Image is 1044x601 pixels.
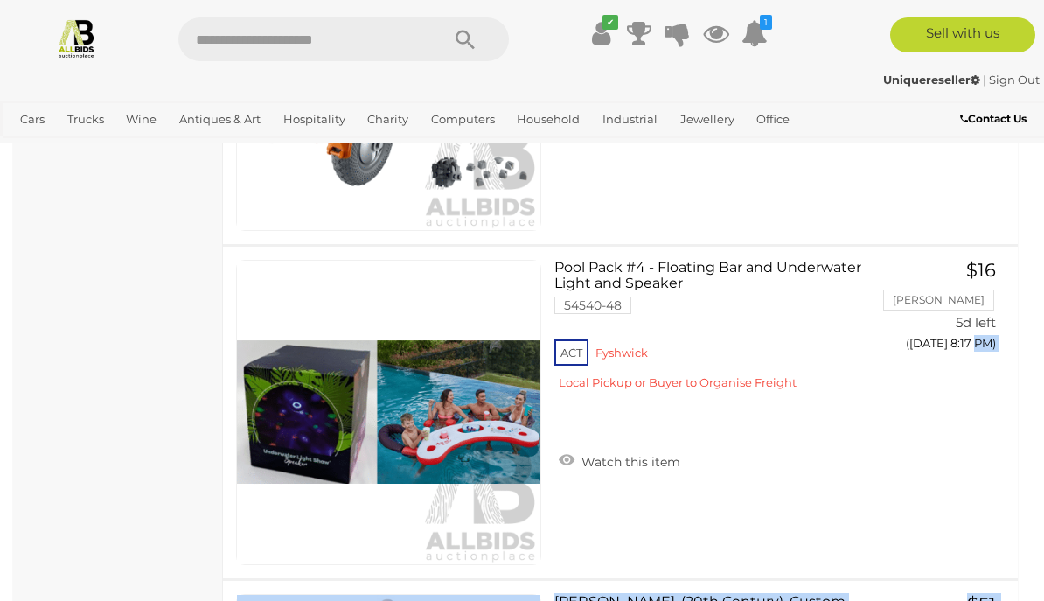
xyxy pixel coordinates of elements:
a: Cars [13,105,52,134]
a: Wine [119,105,164,134]
strong: Uniquereseller [883,73,980,87]
a: Uniquereseller [883,73,983,87]
a: $16 [PERSON_NAME] 5d left ([DATE] 8:17 PM) [899,260,1000,360]
a: Industrial [595,105,665,134]
a: Charity [360,105,415,134]
i: 1 [760,15,772,30]
a: Pool Pack #4 - Floating Bar and Underwater Light and Speaker 54540-48 ACT Fyshwick Local Pickup o... [567,260,873,403]
a: Trucks [60,105,111,134]
a: Contact Us [960,109,1031,129]
span: | [983,73,986,87]
a: Sign Out [989,73,1040,87]
a: 1 [741,17,768,49]
a: [GEOGRAPHIC_DATA] [72,134,210,163]
b: Contact Us [960,112,1027,125]
a: Jewellery [673,105,741,134]
button: Search [421,17,509,61]
span: Watch this item [577,454,680,470]
a: Sports [13,134,63,163]
a: Watch this item [554,447,685,473]
a: Hospitality [276,105,352,134]
a: ✔ [588,17,614,49]
img: 54540-48a.png [237,261,540,564]
a: Computers [424,105,502,134]
a: Sell with us [890,17,1035,52]
a: Household [510,105,587,134]
i: ✔ [602,15,618,30]
span: $16 [966,259,996,281]
img: Allbids.com.au [56,17,97,59]
a: Office [749,105,797,134]
li: [PERSON_NAME] [883,290,994,311]
a: Antiques & Art [172,105,268,134]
